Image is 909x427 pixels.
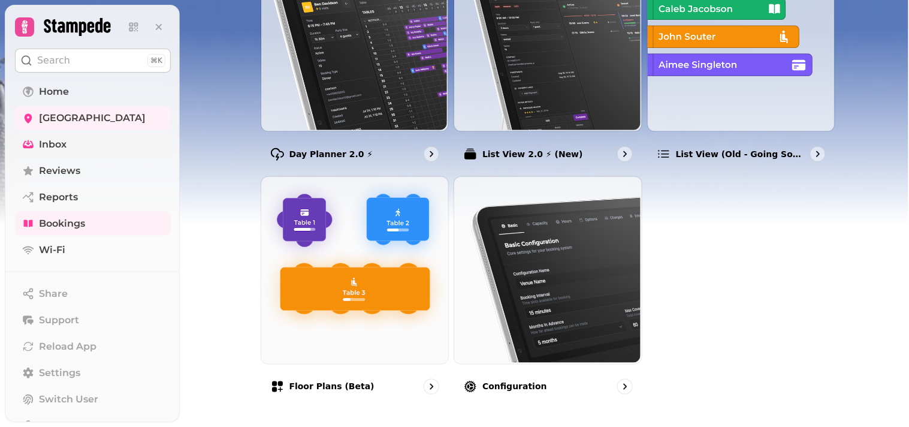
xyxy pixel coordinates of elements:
a: [GEOGRAPHIC_DATA] [15,106,171,130]
a: Bookings [15,212,171,236]
svg: go to [425,381,437,393]
a: Home [15,80,171,104]
a: Wi-Fi [15,238,171,262]
p: Floor Plans (beta) [289,381,375,393]
a: Reviews [15,159,171,183]
button: Reload App [15,335,171,359]
svg: go to [619,148,631,160]
p: List View 2.0 ⚡ (New) [482,148,583,160]
div: ⌘K [147,54,165,67]
span: Reviews [39,164,80,178]
span: Wi-Fi [39,243,65,257]
a: Settings [15,361,171,385]
button: Support [15,308,171,332]
span: Bookings [39,216,85,231]
button: Search⌘K [15,49,171,73]
p: List view (Old - going soon) [676,148,806,160]
img: Floor Plans (beta) [260,176,448,363]
span: Support [39,313,79,327]
button: Switch User [15,387,171,411]
a: Floor Plans (beta)Floor Plans (beta) [261,176,449,405]
img: Configuration [453,176,641,363]
a: ConfigurationConfiguration [454,176,642,405]
span: Reload App [39,339,96,354]
p: Search [37,53,70,68]
span: Switch User [39,392,98,407]
a: Inbox [15,133,171,157]
button: Share [15,282,171,306]
span: Settings [39,366,80,380]
p: Day Planner 2.0 ⚡ [289,148,373,160]
span: Reports [39,190,78,205]
a: Reports [15,185,171,209]
svg: go to [619,381,631,393]
svg: go to [812,148,824,160]
span: Inbox [39,137,67,152]
span: Share [39,287,68,301]
span: Home [39,85,69,99]
svg: go to [425,148,437,160]
p: Configuration [482,381,547,393]
span: [GEOGRAPHIC_DATA] [39,111,146,125]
